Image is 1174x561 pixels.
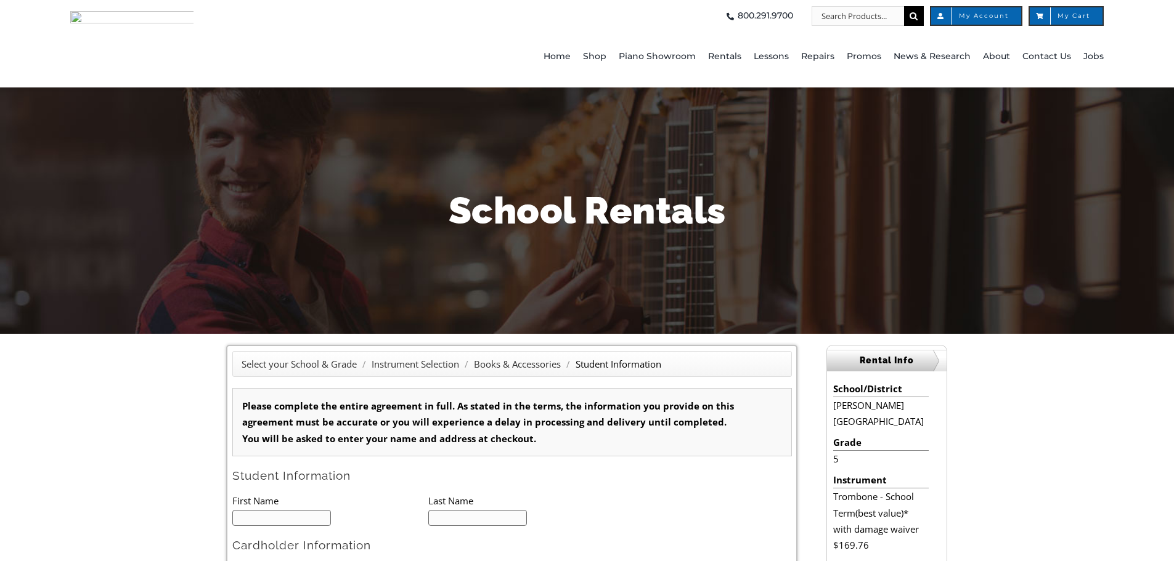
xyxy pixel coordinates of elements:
[833,451,929,467] li: 5
[474,358,561,370] a: Books & Accessories
[339,6,1104,26] nav: Top Right
[359,358,369,370] span: /
[723,6,793,26] a: 800.291.9700
[232,388,792,456] div: Please complete the entire agreement in full. As stated in the terms, the information you provide...
[833,397,929,430] li: [PERSON_NAME][GEOGRAPHIC_DATA]
[242,358,357,370] a: Select your School & Grade
[833,472,929,488] li: Instrument
[583,26,606,87] a: Shop
[1083,47,1104,67] span: Jobs
[738,6,793,26] span: 800.291.9700
[833,381,929,397] li: School/District
[801,26,834,87] a: Repairs
[930,6,1022,26] a: My Account
[1029,6,1104,26] a: My Cart
[136,3,154,17] span: of 2
[263,3,351,16] select: Zoom
[944,13,1009,19] span: My Account
[339,26,1104,87] nav: Main Menu
[708,47,741,67] span: Rentals
[833,488,929,553] li: Trombone - School Term(best value)* with damage waiver $169.76
[847,47,881,67] span: Promos
[1042,13,1090,19] span: My Cart
[983,26,1010,87] a: About
[428,493,624,509] li: Last Name
[1022,26,1071,87] a: Contact Us
[754,47,789,67] span: Lessons
[833,434,929,451] li: Grade
[232,538,792,553] h2: Cardholder Information
[102,2,136,16] input: Page
[232,493,428,509] li: First Name
[801,47,834,67] span: Repairs
[619,47,696,67] span: Piano Showroom
[583,47,606,67] span: Shop
[544,47,571,67] span: Home
[1022,47,1071,67] span: Contact Us
[544,26,571,87] a: Home
[227,185,948,236] h1: School Rentals
[70,9,194,22] a: taylors-music-store-west-chester
[812,6,904,26] input: Search Products...
[576,356,661,372] li: Student Information
[462,358,471,370] span: /
[894,26,971,87] a: News & Research
[827,350,947,371] h2: Rental Info
[563,358,573,370] span: /
[1083,26,1104,87] a: Jobs
[894,47,971,67] span: News & Research
[708,26,741,87] a: Rentals
[372,358,459,370] a: Instrument Selection
[619,26,696,87] a: Piano Showroom
[754,26,789,87] a: Lessons
[904,6,924,26] input: Search
[847,26,881,87] a: Promos
[983,47,1010,67] span: About
[232,468,792,483] h2: Student Information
